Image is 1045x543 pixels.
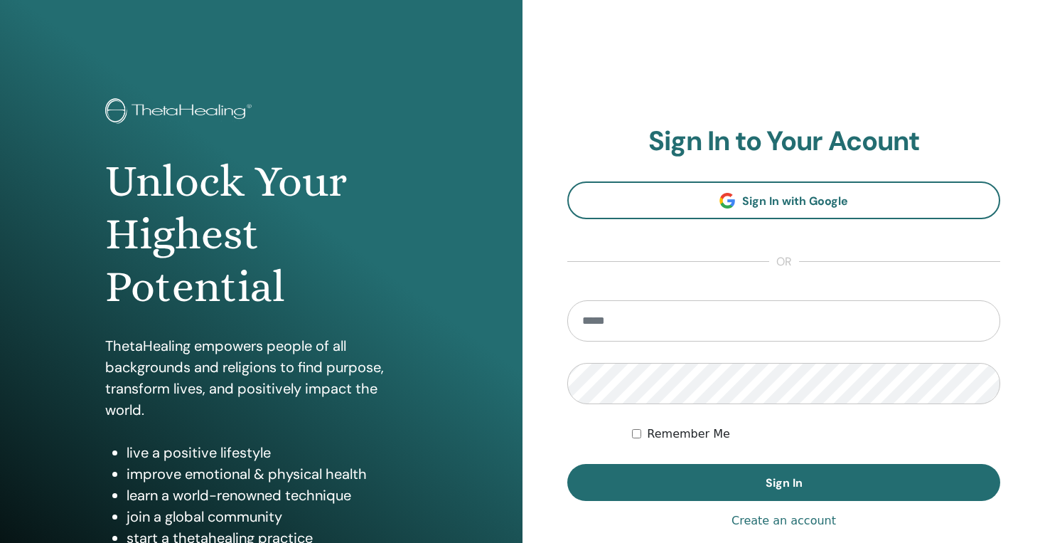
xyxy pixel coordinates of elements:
[769,253,799,270] span: or
[127,485,418,506] li: learn a world-renowned technique
[567,181,1000,219] a: Sign In with Google
[742,194,848,209] span: Sign In with Google
[766,475,803,490] span: Sign In
[731,512,836,529] a: Create an account
[127,506,418,527] li: join a global community
[647,426,730,443] label: Remember Me
[567,125,1000,158] h2: Sign In to Your Acount
[105,335,418,421] p: ThetaHealing empowers people of all backgrounds and religions to find purpose, transform lives, a...
[127,442,418,463] li: live a positive lifestyle
[105,155,418,314] h1: Unlock Your Highest Potential
[632,426,1000,443] div: Keep me authenticated indefinitely or until I manually logout
[127,463,418,485] li: improve emotional & physical health
[567,464,1000,501] button: Sign In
